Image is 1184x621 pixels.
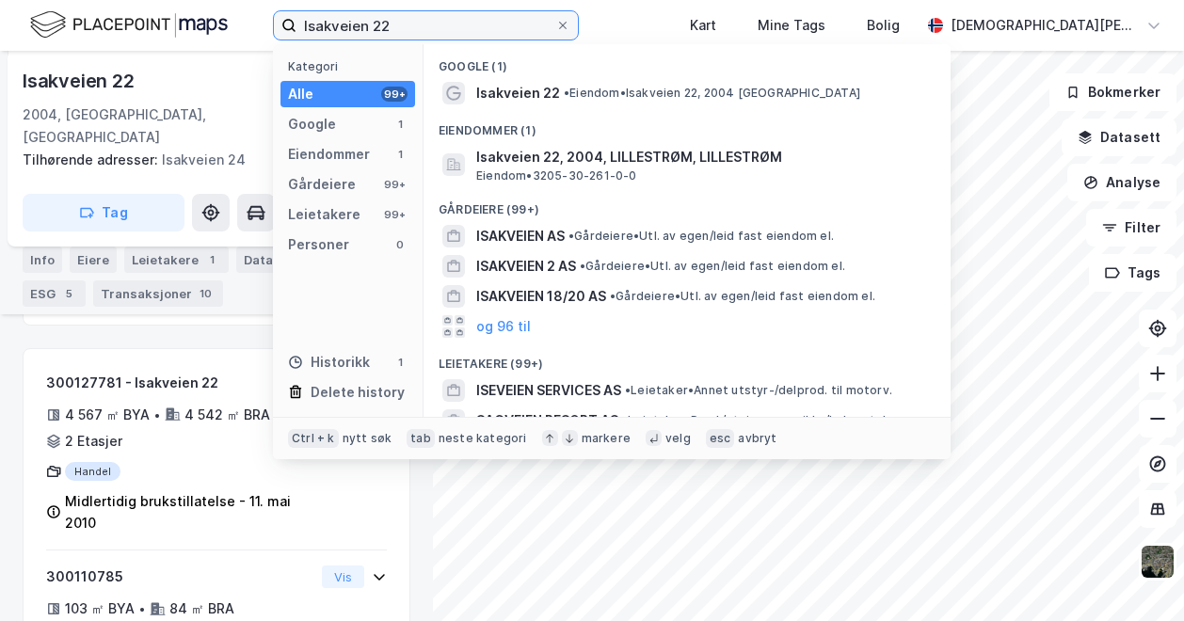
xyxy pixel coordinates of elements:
div: 5 [59,284,78,303]
div: Datasett [236,247,307,273]
div: 0 [392,237,408,252]
div: 4 542 ㎡ BRA [184,404,270,426]
span: ISAKVEIEN 18/20 AS [476,285,606,308]
span: Gårdeiere • Utl. av egen/leid fast eiendom el. [610,289,875,304]
button: Filter [1086,209,1176,247]
span: Eiendom • 3205-30-261-0-0 [476,168,637,183]
span: ISAKVEIEN 2 AS [476,255,576,278]
div: Bolig [867,14,900,37]
span: • [622,413,628,427]
div: 2 Etasjer [65,430,122,453]
div: avbryt [738,431,776,446]
div: Gårdeiere [288,173,356,196]
span: Eiendom • Isakveien 22, 2004 [GEOGRAPHIC_DATA] [564,86,860,101]
div: Kategori [288,59,415,73]
div: • [153,407,161,422]
div: esc [706,429,735,448]
div: Leietakere (99+) [424,342,951,375]
div: Midlertidig brukstillatelse - 11. mai 2010 [65,490,314,535]
span: Tilhørende adresser: [23,151,162,167]
div: Gårdeiere (99+) [424,187,951,221]
button: Vis [322,565,364,588]
div: • [138,601,146,616]
div: Delete history [311,381,405,404]
div: 2004, [GEOGRAPHIC_DATA], [GEOGRAPHIC_DATA] [23,103,306,149]
div: Ctrl + k [288,429,339,448]
div: 84 ㎡ BRA [169,597,234,620]
span: Gårdeiere • Utl. av egen/leid fast eiendom el. [568,229,834,244]
div: [DEMOGRAPHIC_DATA][PERSON_NAME] [951,14,1139,37]
img: logo.f888ab2527a4732fd821a326f86c7f29.svg [30,8,228,41]
div: Eiendommer (1) [424,108,951,142]
div: nytt søk [343,431,392,446]
div: Personer [288,233,349,256]
div: 10 [196,284,216,303]
div: 99+ [381,87,408,102]
button: og 96 til [476,315,531,338]
div: velg [665,431,691,446]
div: Eiere [70,247,117,273]
span: SAGVEIEN RESORT AS [476,409,618,432]
div: Info [23,247,62,273]
div: Transaksjoner [93,280,223,307]
div: 4 567 ㎡ BYA [65,404,150,426]
div: markere [582,431,631,446]
div: Google [288,113,336,135]
span: ISEVEIEN SERVICES AS [476,379,621,402]
span: Gårdeiere • Utl. av egen/leid fast eiendom el. [580,259,845,274]
div: tab [407,429,435,448]
div: Historikk [288,351,370,374]
span: • [580,259,585,273]
div: 103 ㎡ BYA [65,597,135,620]
div: Leietakere [124,247,229,273]
button: Analyse [1067,164,1176,201]
iframe: Chat Widget [1090,531,1184,621]
div: 99+ [381,177,408,192]
span: • [568,229,574,243]
div: 1 [392,117,408,132]
button: Datasett [1062,119,1176,156]
div: 1 [392,147,408,162]
div: Eiendommer [288,143,370,166]
div: 1 [202,250,221,269]
span: Leietaker • Prod./utgiv. av musikk-/lydopptak [622,413,889,428]
span: Leietaker • Annet utstyr-/delprod. til motorv. [625,383,892,398]
span: ISAKVEIEN AS [476,225,565,247]
div: 99+ [381,207,408,222]
button: Tags [1089,254,1176,292]
span: • [625,383,631,397]
span: Isakveien 22, 2004, LILLESTRØM, LILLESTRØM [476,146,928,168]
div: Leietakere [288,203,360,226]
div: Google (1) [424,44,951,78]
div: 1 [392,355,408,370]
div: 300110785 [46,565,314,588]
div: 300127781 - Isakveien 22 [46,372,314,394]
div: Isakveien 22 [23,66,138,96]
input: Søk på adresse, matrikkel, gårdeiere, leietakere eller personer [296,11,555,40]
span: Isakveien 22 [476,82,560,104]
div: Kart [690,14,716,37]
div: Mine Tags [758,14,825,37]
div: Isakveien 24 [23,149,395,171]
button: Tag [23,194,184,231]
div: neste kategori [439,431,527,446]
div: ESG [23,280,86,307]
span: • [564,86,569,100]
div: Alle [288,83,313,105]
span: • [610,289,616,303]
button: Bokmerker [1049,73,1176,111]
